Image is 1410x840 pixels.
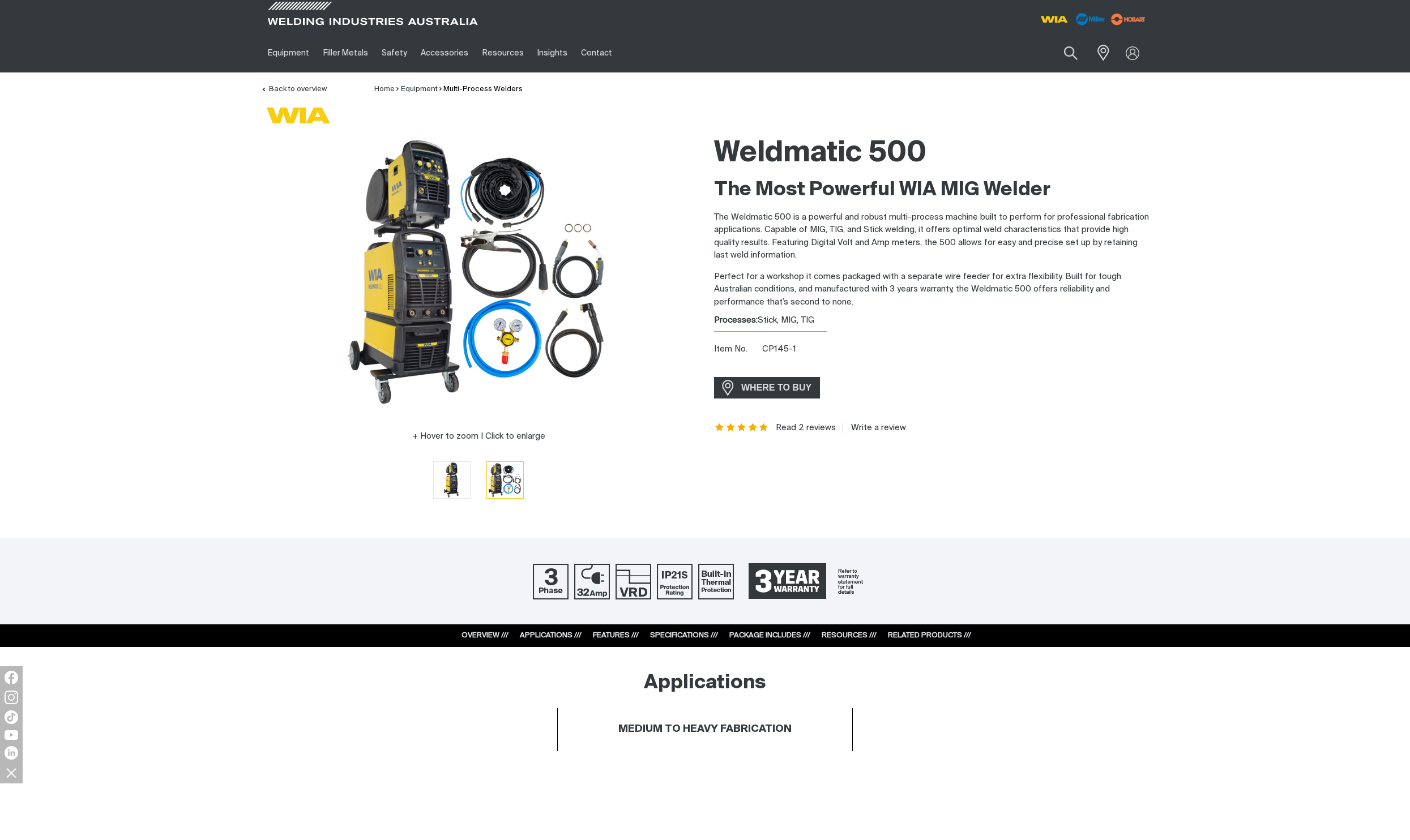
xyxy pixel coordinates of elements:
p: Perfect for a workshop it comes packaged with a separate wire feeder for extra flexibility. Built... [714,271,1149,309]
nav: Main [261,33,927,72]
h2: Applications [644,671,766,696]
button: Hover to zoom | Click to enlarge [405,430,552,443]
a: 3 Year Warranty [740,558,878,605]
a: SPECIFICATIONS /// [650,632,718,639]
img: TikTok [5,710,18,724]
img: Voltage Reduction Device [616,564,651,599]
a: OVERVIEW /// [462,632,509,639]
a: Insights [531,33,574,72]
a: Read 2 reviews [776,423,836,433]
a: Home [374,85,395,93]
nav: Breadcrumb [374,84,523,95]
div: Stick, MIG, TIG [714,314,1149,327]
h1: Weldmatic 500 [714,135,1149,172]
button: Search products [1052,40,1090,66]
a: Filler Metals [316,33,374,72]
a: Contact [574,33,619,72]
a: Write a review [842,423,906,433]
a: Resources [476,33,531,72]
img: Three Phase [533,564,569,599]
a: Multi-Process Welders [443,85,523,93]
img: Instagram [5,691,18,704]
a: Equipment [401,85,438,93]
a: Accessories [414,33,475,72]
a: PACKAGE INCLUDES /// [729,632,810,639]
input: Product name or item number... [1037,40,1090,66]
a: FEATURES /// [593,632,639,639]
a: Safety [375,33,414,72]
img: Built In Thermal Protection [698,564,734,599]
span: WHERE TO BUY [734,379,819,397]
span: Rating: 5 [714,424,770,432]
img: Facebook [5,671,18,684]
img: miller [1108,11,1149,28]
h4: MEDIUM TO HEAVY FABRICATION [618,723,792,736]
h2: The Most Powerful WIA MIG Welder [714,178,1149,203]
img: IP21S Protection Rating [657,564,693,599]
p: The Weldmatic 500 is a powerful and robust multi-process machine built to perform for professiona... [714,211,1149,262]
strong: Processes: [714,316,758,324]
a: Back to overview [261,85,327,93]
button: Go to slide 1 [433,461,471,499]
img: LinkedIn [5,746,18,760]
span: Item No. [714,343,760,356]
a: WHERE TO BUY [714,377,820,398]
button: Go to slide 2 [486,461,524,499]
a: Equipment [261,33,316,72]
a: RELATED PRODUCTS /// [888,632,971,639]
img: 32 Amp Supply Plug [574,564,610,599]
img: Weldmatic 500 [487,462,523,498]
span: CP145-1 [762,345,796,353]
img: Weldmatic 500 [337,130,620,413]
img: Weldmatic 500 [434,462,470,498]
a: RESOURCES /// [822,632,877,639]
img: YouTube [5,730,18,740]
a: APPLICATIONS /// [520,632,582,639]
img: hide socials [2,763,21,782]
